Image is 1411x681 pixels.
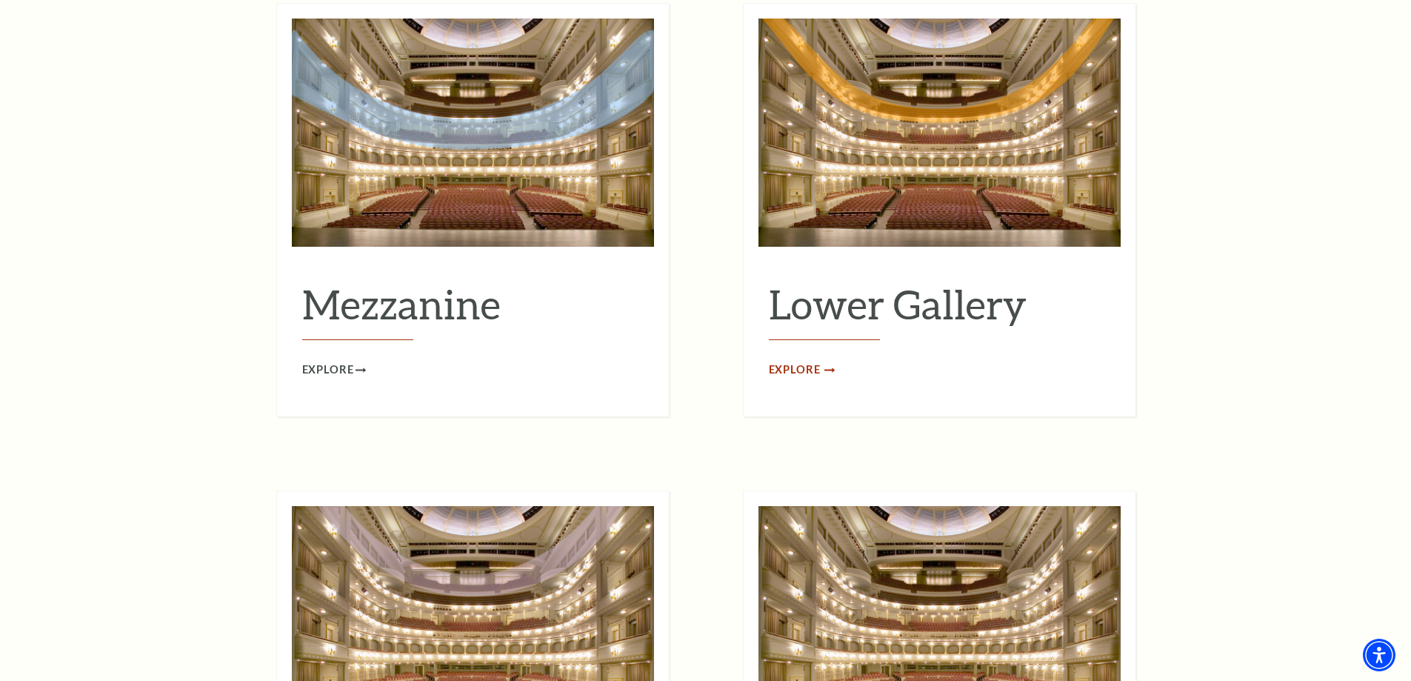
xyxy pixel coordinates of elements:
div: Accessibility Menu [1363,639,1395,671]
a: Explore [302,361,366,379]
h2: Mezzanine [302,280,644,341]
span: Explore [769,361,821,379]
span: Explore [302,361,354,379]
img: Mezzanine [292,19,654,247]
a: Explore [769,361,833,379]
img: Lower Gallery [758,19,1121,247]
h2: Lower Gallery [769,280,1110,341]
